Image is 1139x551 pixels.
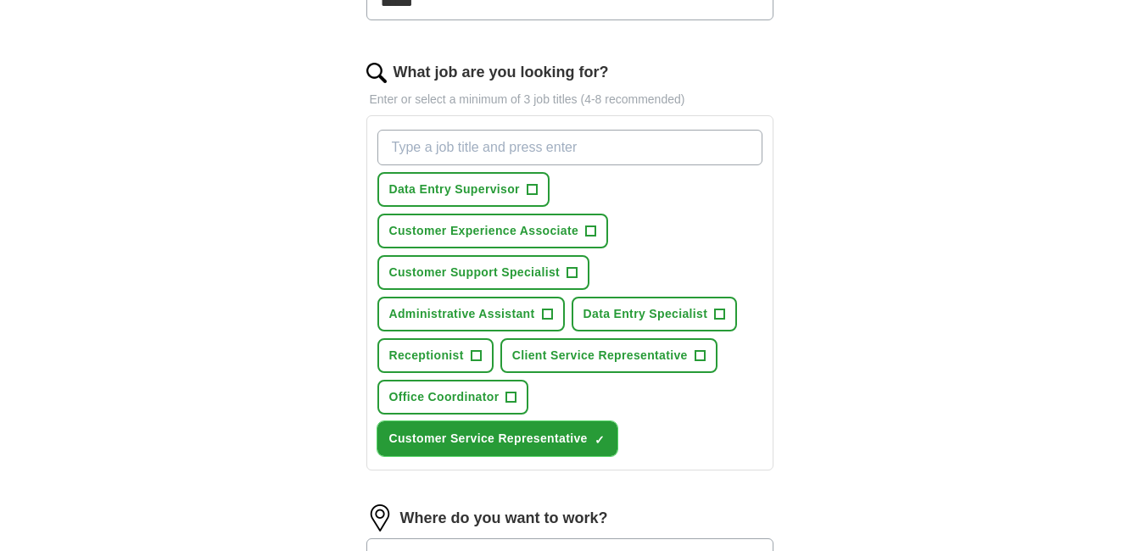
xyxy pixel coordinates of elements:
button: Administrative Assistant [377,297,565,331]
button: Data Entry Supervisor [377,172,550,207]
button: Customer Support Specialist [377,255,590,290]
span: Receptionist [389,347,464,365]
span: Customer Service Representative [389,430,588,448]
button: Office Coordinator [377,380,529,415]
button: Receptionist [377,338,494,373]
img: location.png [366,504,394,532]
span: Office Coordinator [389,388,500,406]
span: Customer Experience Associate [389,222,579,240]
span: Customer Support Specialist [389,264,561,281]
input: Type a job title and press enter [377,130,762,165]
button: Customer Experience Associate [377,214,609,248]
button: Client Service Representative [500,338,717,373]
span: Data Entry Specialist [583,305,708,323]
button: Data Entry Specialist [572,297,738,331]
label: Where do you want to work? [400,507,608,530]
span: Client Service Representative [512,347,688,365]
img: search.png [366,63,387,83]
span: ✓ [595,433,605,447]
label: What job are you looking for? [394,61,609,84]
p: Enter or select a minimum of 3 job titles (4-8 recommended) [366,91,773,109]
span: Data Entry Supervisor [389,181,520,198]
button: Customer Service Representative✓ [377,421,617,456]
span: Administrative Assistant [389,305,535,323]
